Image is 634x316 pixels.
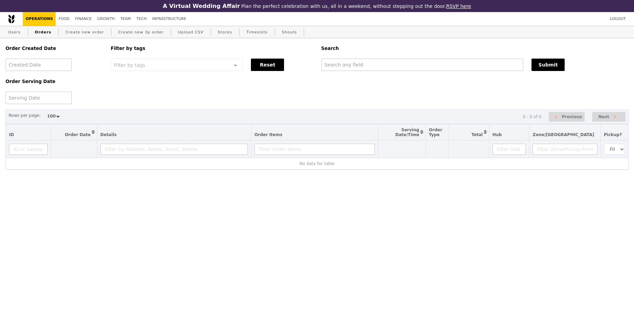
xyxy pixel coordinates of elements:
button: Reset [251,59,284,71]
h3: A Virtual Wedding Affair [163,3,240,9]
a: Timeslots [244,26,270,39]
a: Upload CSV [175,26,206,39]
a: Food [56,12,72,26]
a: Finance [72,12,95,26]
h5: Order Serving Date [6,79,103,84]
a: Team [117,12,134,26]
a: RSVP here [446,3,471,9]
h5: Filter by tags [111,46,313,51]
span: Order Items [254,132,282,137]
span: Order Type [429,128,442,137]
input: Created Date [6,59,72,71]
span: ID [9,132,14,137]
span: Zone/[GEOGRAPHIC_DATA] [533,132,594,137]
a: Tech [134,12,149,26]
input: Filter Zone/Pickup Point [533,144,597,155]
a: Shouts [279,26,300,39]
div: No data for table [9,161,625,166]
button: Submit [531,59,565,71]
a: Orders [32,26,54,39]
input: Filter Hub [492,144,526,155]
a: Users [6,26,23,39]
a: Infrastructure [149,12,189,26]
input: Filter Order Items [254,144,375,155]
span: Previous [562,113,582,121]
a: Operations [23,12,56,26]
input: ID or Salesperson name [9,144,48,155]
div: 0 - 0 of 0 [523,114,541,119]
span: Hub [492,132,502,137]
a: Logout [607,12,628,26]
span: Pickup? [604,132,622,137]
label: Rows per page: [9,112,41,119]
input: Search any field [321,59,524,71]
a: Growth [95,12,118,26]
button: Next [592,112,625,122]
h5: Order Created Date [6,46,103,51]
input: Serving Date [6,92,72,104]
span: Details [100,132,117,137]
input: Filter by Address, Name, Email, Mobile [100,144,248,155]
div: Plan the perfect celebration with us, all in a weekend, without stepping out the door. [118,3,516,9]
span: Next [598,113,609,121]
span: Filter by tags [114,62,145,68]
a: Create new 3p order [116,26,167,39]
button: Previous [549,112,585,122]
a: Create new order [63,26,107,39]
a: Stocks [215,26,235,39]
img: Grain logo [8,14,14,23]
h5: Search [321,46,629,51]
